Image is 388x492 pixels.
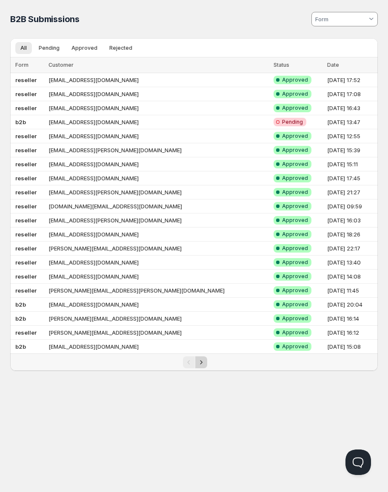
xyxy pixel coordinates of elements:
span: Approved [282,175,308,182]
b: reseller [15,77,37,83]
td: [DATE] 16:03 [325,213,378,228]
b: reseller [15,161,37,168]
td: [DATE] 13:47 [325,115,378,129]
b: reseller [15,231,37,238]
td: [EMAIL_ADDRESS][PERSON_NAME][DOMAIN_NAME] [46,185,271,199]
b: reseller [15,105,37,111]
td: [EMAIL_ADDRESS][DOMAIN_NAME] [46,129,271,143]
span: Approved [282,315,308,322]
td: [PERSON_NAME][EMAIL_ADDRESS][DOMAIN_NAME] [46,312,271,326]
td: [EMAIL_ADDRESS][PERSON_NAME][DOMAIN_NAME] [46,143,271,157]
b: b2b [15,343,26,350]
td: [DATE] 14:08 [325,270,378,284]
span: Approved [282,231,308,238]
span: All [20,45,27,51]
span: Approved [282,245,308,252]
span: Approved [282,329,308,336]
td: [DATE] 16:12 [325,326,378,340]
td: [EMAIL_ADDRESS][DOMAIN_NAME] [46,340,271,354]
span: Approved [282,91,308,97]
span: Approved [282,147,308,154]
td: [DATE] 17:08 [325,87,378,101]
td: [DATE] 16:43 [325,101,378,115]
td: [EMAIL_ADDRESS][DOMAIN_NAME] [46,228,271,242]
td: [EMAIL_ADDRESS][DOMAIN_NAME] [46,270,271,284]
b: reseller [15,133,37,139]
span: Approved [282,189,308,196]
span: Approved [282,133,308,139]
td: [DOMAIN_NAME][EMAIL_ADDRESS][DOMAIN_NAME] [46,199,271,213]
span: Approved [71,45,97,51]
td: [EMAIL_ADDRESS][DOMAIN_NAME] [46,101,271,115]
b: reseller [15,91,37,97]
span: Approved [282,343,308,350]
span: Form [15,62,29,68]
td: [EMAIL_ADDRESS][DOMAIN_NAME] [46,298,271,312]
td: [EMAIL_ADDRESS][DOMAIN_NAME] [46,157,271,171]
td: [DATE] 17:45 [325,171,378,185]
span: Pending [39,45,60,51]
b: reseller [15,203,37,210]
b: reseller [15,245,37,252]
td: [DATE] 15:39 [325,143,378,157]
span: Pending [282,119,303,125]
b: reseller [15,329,37,336]
b: b2b [15,301,26,308]
td: [EMAIL_ADDRESS][DOMAIN_NAME] [46,171,271,185]
span: Approved [282,287,308,294]
b: reseller [15,287,37,294]
td: [EMAIL_ADDRESS][PERSON_NAME][DOMAIN_NAME] [46,213,271,228]
span: Approved [282,273,308,280]
b: reseller [15,217,37,224]
span: Status [274,62,289,68]
span: Approved [282,161,308,168]
iframe: Help Scout Beacon - Open [345,449,371,475]
b: reseller [15,175,37,182]
td: [DATE] 17:52 [325,73,378,87]
td: [DATE] 18:26 [325,228,378,242]
td: [PERSON_NAME][EMAIL_ADDRESS][DOMAIN_NAME] [46,326,271,340]
td: [EMAIL_ADDRESS][DOMAIN_NAME] [46,87,271,101]
td: [PERSON_NAME][EMAIL_ADDRESS][PERSON_NAME][DOMAIN_NAME] [46,284,271,298]
td: [EMAIL_ADDRESS][DOMAIN_NAME] [46,115,271,129]
td: [DATE] 22:17 [325,242,378,256]
span: Approved [282,203,308,210]
span: Approved [282,217,308,224]
td: [EMAIL_ADDRESS][DOMAIN_NAME] [46,73,271,87]
span: B2B Submissions [10,14,80,24]
td: [EMAIL_ADDRESS][DOMAIN_NAME] [46,256,271,270]
b: reseller [15,273,37,280]
td: [DATE] 12:55 [325,129,378,143]
td: [DATE] 21:27 [325,185,378,199]
span: Approved [282,301,308,308]
span: Approved [282,105,308,111]
td: [DATE] 13:40 [325,256,378,270]
b: reseller [15,259,37,266]
span: Approved [282,259,308,266]
td: [DATE] 09:59 [325,199,378,213]
b: reseller [15,189,37,196]
td: [DATE] 15:11 [325,157,378,171]
span: Date [327,62,339,68]
span: Customer [48,62,74,68]
nav: Pagination [10,353,378,371]
b: reseller [15,147,37,154]
b: b2b [15,315,26,322]
span: Rejected [109,45,132,51]
td: [DATE] 20:04 [325,298,378,312]
span: Approved [282,77,308,83]
button: Next [195,356,207,368]
input: Form [314,12,367,26]
td: [PERSON_NAME][EMAIL_ADDRESS][DOMAIN_NAME] [46,242,271,256]
td: [DATE] 16:14 [325,312,378,326]
td: [DATE] 15:08 [325,340,378,354]
td: [DATE] 11:45 [325,284,378,298]
b: b2b [15,119,26,125]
